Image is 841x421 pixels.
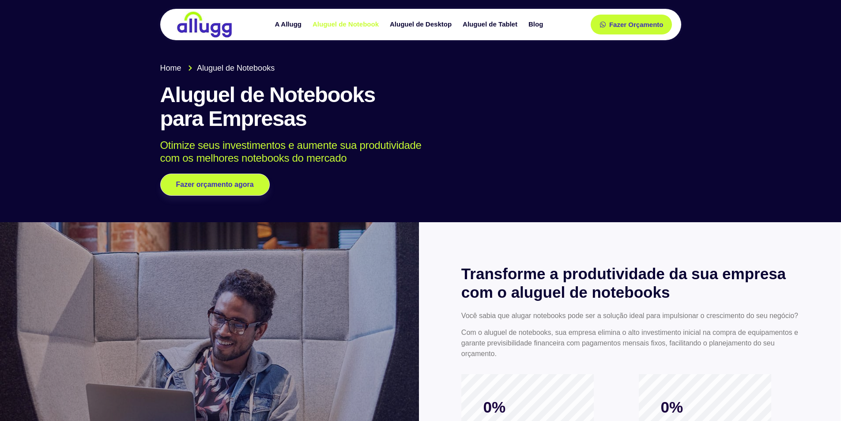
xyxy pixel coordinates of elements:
[176,181,254,188] span: Fazer orçamento agora
[176,11,233,38] img: locação de TI é Allugg
[160,62,181,74] span: Home
[195,62,275,74] span: Aluguel de Notebooks
[591,15,672,34] a: Fazer Orçamento
[461,327,799,359] p: Com o aluguel de notebooks, sua empresa elimina o alto investimento inicial na compra de equipame...
[160,139,668,165] p: Otimize seus investimentos e aumente sua produtividade com os melhores notebooks do mercado
[385,17,458,32] a: Aluguel de Desktop
[639,398,705,417] span: 0%
[461,311,799,321] p: Você sabia que alugar notebooks pode ser a solução ideal para impulsionar o crescimento do seu ne...
[160,174,270,196] a: Fazer orçamento agora
[270,17,308,32] a: A Allugg
[308,17,385,32] a: Aluguel de Notebook
[458,17,524,32] a: Aluguel de Tablet
[160,83,681,131] h1: Aluguel de Notebooks para Empresas
[461,398,528,417] span: 0%
[461,265,799,302] h2: Transforme a produtividade da sua empresa com o aluguel de notebooks
[609,21,664,28] span: Fazer Orçamento
[524,17,550,32] a: Blog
